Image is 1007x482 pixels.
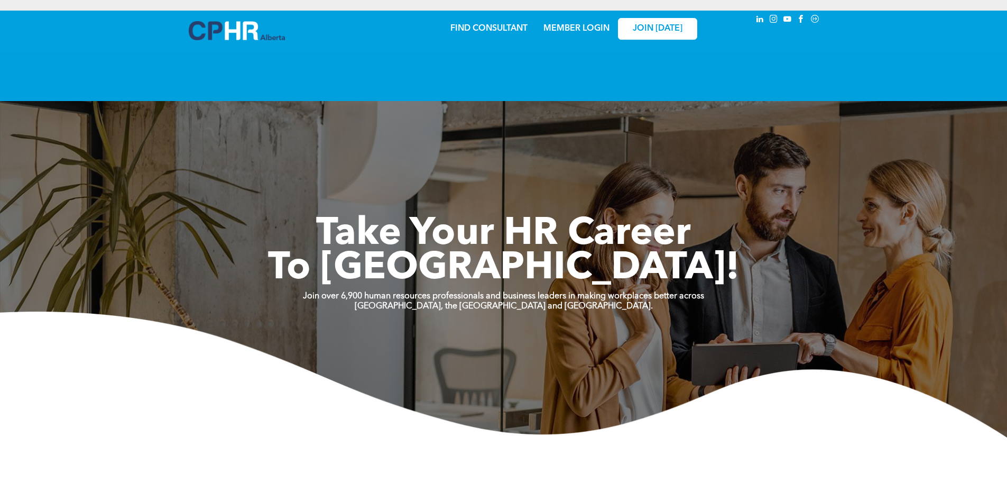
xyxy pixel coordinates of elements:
[809,13,821,28] a: Social network
[754,13,766,28] a: linkedin
[633,24,682,34] span: JOIN [DATE]
[618,18,697,40] a: JOIN [DATE]
[268,250,740,288] span: To [GEOGRAPHIC_DATA]!
[543,24,609,33] a: MEMBER LOGIN
[189,21,285,40] img: A blue and white logo for cp alberta
[450,24,528,33] a: FIND CONSULTANT
[303,292,704,301] strong: Join over 6,900 human resources professionals and business leaders in making workplaces better ac...
[316,215,691,253] span: Take Your HR Career
[782,13,793,28] a: youtube
[768,13,780,28] a: instagram
[796,13,807,28] a: facebook
[355,302,653,311] strong: [GEOGRAPHIC_DATA], the [GEOGRAPHIC_DATA] and [GEOGRAPHIC_DATA].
